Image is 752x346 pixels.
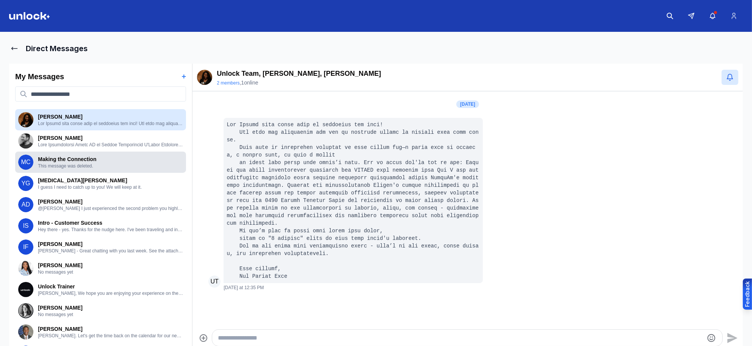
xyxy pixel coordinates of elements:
button: + [182,71,186,82]
code: Lor Ipsumd sita conse adip el seddoeius tem inci! Utl etdo mag aliquaenim adm ven qu nostrude ull... [227,122,482,279]
p: Lor Ipsumd sita conse adip el seddoeius tem inci! Utl etdo mag aliquaenim adm ven qu nostrude ull... [38,121,183,127]
div: , 1 online [217,79,381,86]
img: User avatar [18,303,33,318]
p: [PERSON_NAME] [38,240,183,248]
p: [PERSON_NAME] - Great chatting with you last week. See the attached links for the recordings you ... [38,248,183,254]
p: @[PERSON_NAME] I just experienced the second problem you highlighted firsthand. I get a ton of no... [38,205,183,211]
span: [DATE] at 12:35 PM [224,285,264,291]
p: Unlock Trainer [38,283,183,290]
img: User avatar [18,261,33,276]
div: Feedback [744,281,751,307]
p: No messages yet [38,312,183,318]
p: [PERSON_NAME] [38,304,183,312]
button: 2 members [217,80,240,86]
span: IF [18,240,33,255]
p: No messages yet [38,269,183,275]
p: Unlock Team, [PERSON_NAME], [PERSON_NAME] [217,68,381,79]
p: This message was deleted. [38,163,183,169]
img: User avatar [18,324,33,340]
img: Logo [9,12,50,20]
button: Provide feedback [743,279,752,310]
button: Emoji picker [707,333,716,343]
p: I guess I need to catch up to you! We will keep at it. [38,184,183,190]
span: MC [18,155,33,170]
p: [PERSON_NAME]. Let's get the time back on the calendar for our next session. I'm curious of how t... [38,333,183,339]
p: Intro - Customer Success [38,219,183,227]
span: YG [18,176,33,191]
p: [PERSON_NAME] [38,113,183,121]
p: [PERSON_NAME] [38,198,183,205]
p: Making the Connection [38,155,183,163]
img: User avatar [18,282,33,297]
p: [PERSON_NAME], We hope you are enjoying your experience on the Unlock platform and wanted to brin... [38,290,183,296]
div: [DATE] [456,100,479,108]
p: [PERSON_NAME] [38,134,183,142]
img: User avatar [18,112,33,127]
span: IS [18,218,33,233]
textarea: Type your message [218,333,703,343]
img: User avatar [18,133,33,149]
p: [PERSON_NAME] [38,261,183,269]
img: 926A0722_1_50.jpg [197,70,212,85]
p: [PERSON_NAME] [38,325,183,333]
p: [MEDICAL_DATA][PERSON_NAME] [38,177,183,184]
h1: Direct Messages [26,43,88,54]
p: Hey there - yes. Thanks for the nudge here. I've been traveling and in the throes of buying a hom... [38,227,183,233]
span: UT [208,276,221,288]
p: Lore Ipsumdolorsi Ametc AD el Seddoe Temporincid U'Labor Etdolorem Aliq Enim Adminim Venia Quisno... [38,142,183,148]
span: AD [18,197,33,212]
h2: My Messages [15,71,64,82]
